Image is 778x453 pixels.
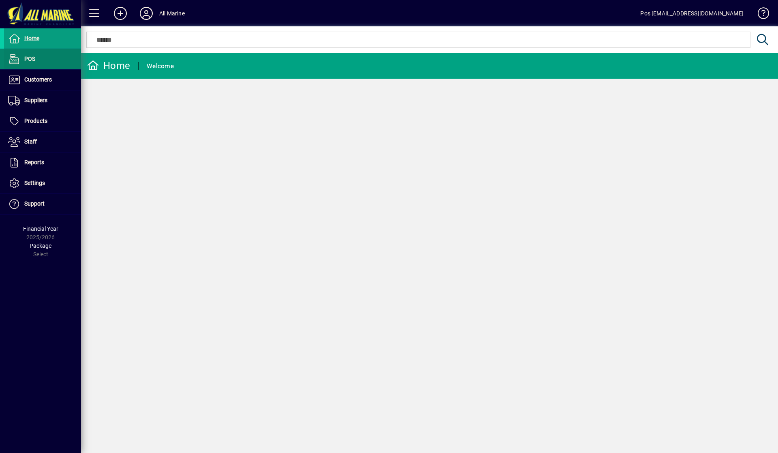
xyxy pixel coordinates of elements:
[4,90,81,111] a: Suppliers
[24,118,47,124] span: Products
[4,152,81,173] a: Reports
[30,243,51,249] span: Package
[4,49,81,69] a: POS
[133,6,159,21] button: Profile
[24,56,35,62] span: POS
[4,70,81,90] a: Customers
[107,6,133,21] button: Add
[159,7,185,20] div: All Marine
[4,194,81,214] a: Support
[640,7,744,20] div: Pos [EMAIL_ADDRESS][DOMAIN_NAME]
[4,173,81,193] a: Settings
[24,76,52,83] span: Customers
[87,59,130,72] div: Home
[24,180,45,186] span: Settings
[4,132,81,152] a: Staff
[24,138,37,145] span: Staff
[4,111,81,131] a: Products
[24,35,39,41] span: Home
[24,97,47,103] span: Suppliers
[24,159,44,165] span: Reports
[147,60,174,73] div: Welcome
[24,200,45,207] span: Support
[23,225,58,232] span: Financial Year
[752,2,768,28] a: Knowledge Base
